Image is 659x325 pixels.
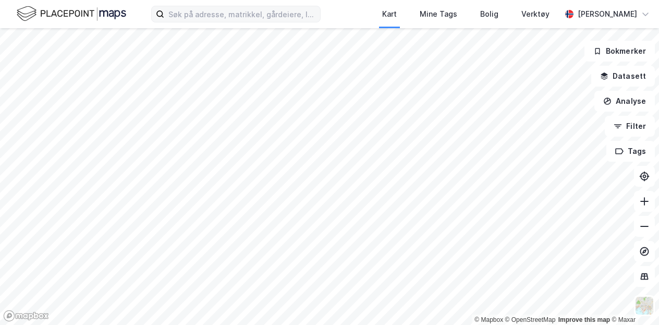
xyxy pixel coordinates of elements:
input: Søk på adresse, matrikkel, gårdeiere, leietakere eller personer [164,6,320,22]
div: Mine Tags [420,8,457,20]
div: Bolig [480,8,498,20]
img: logo.f888ab2527a4732fd821a326f86c7f29.svg [17,5,126,23]
div: Kontrollprogram for chat [607,275,659,325]
div: Kart [382,8,397,20]
div: Verktøy [521,8,550,20]
div: [PERSON_NAME] [578,8,637,20]
iframe: Chat Widget [607,275,659,325]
